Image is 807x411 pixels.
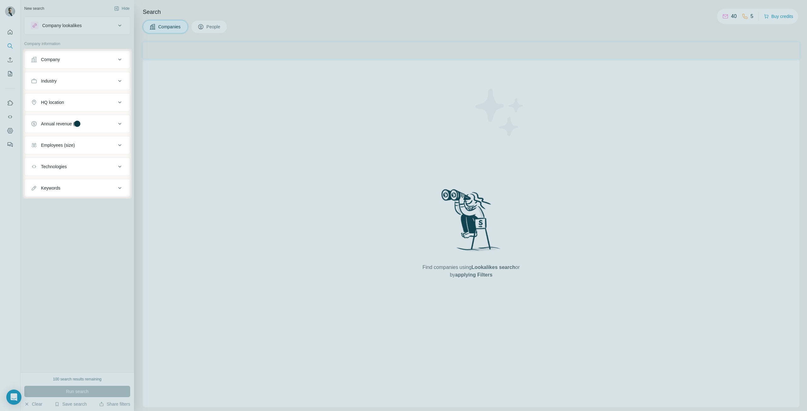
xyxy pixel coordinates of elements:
[41,163,67,170] div: Technologies
[25,52,130,67] button: Company
[25,159,130,174] button: Technologies
[25,73,130,88] button: Industry
[132,61,259,186] iframe: Tooltip
[41,56,60,63] div: Company
[41,121,78,127] div: Annual revenue ($)
[25,138,130,153] button: Employees (size)
[25,116,130,131] button: Annual revenue ($)
[25,180,130,196] button: Keywords
[41,142,75,148] div: Employees (size)
[25,95,130,110] button: HQ location
[41,78,57,84] div: Industry
[41,185,60,191] div: Keywords
[41,99,64,106] div: HQ location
